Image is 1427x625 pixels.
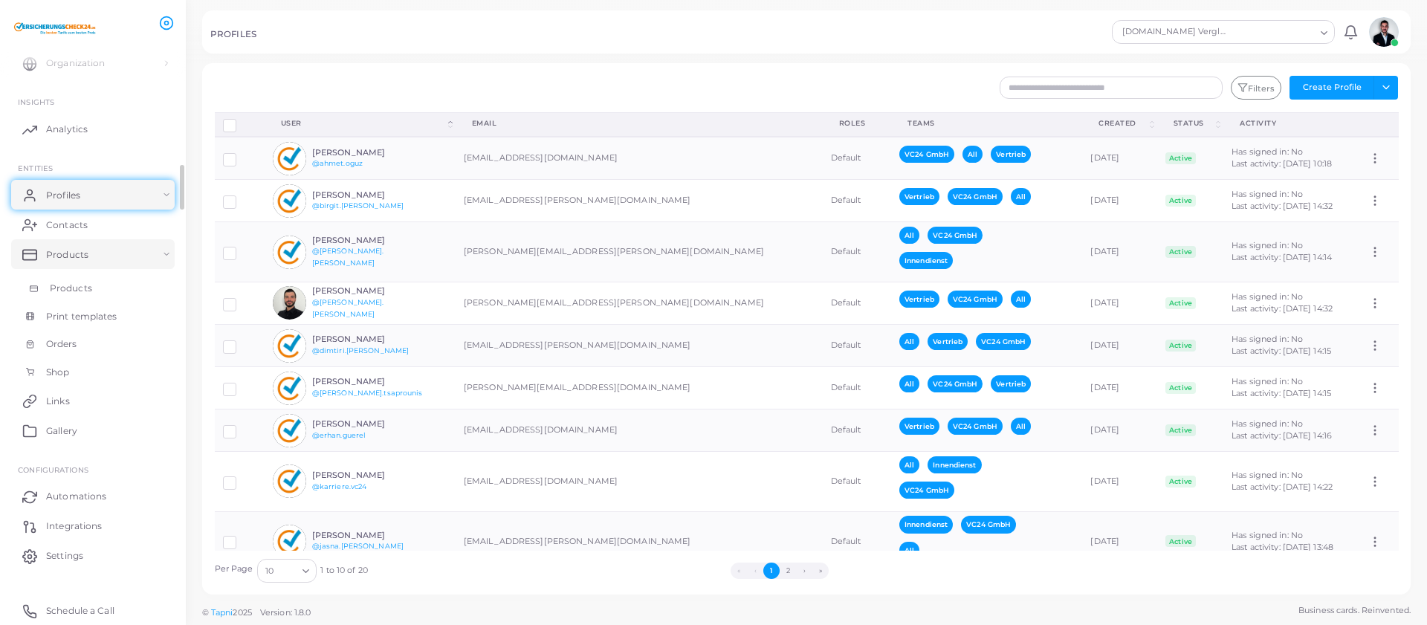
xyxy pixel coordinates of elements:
[1232,542,1333,552] span: Last activity: [DATE] 13:48
[1232,303,1333,314] span: Last activity: [DATE] 14:32
[1229,24,1315,40] input: Search for option
[1360,112,1398,137] th: Action
[899,188,939,205] span: Vertrieb
[1165,340,1197,352] span: Active
[823,511,891,571] td: Default
[233,606,251,619] span: 2025
[823,282,891,324] td: Default
[1165,424,1197,436] span: Active
[899,516,953,533] span: Innendienst
[46,395,70,408] span: Links
[796,563,812,579] button: Go to next page
[312,286,421,296] h6: [PERSON_NAME]
[11,511,175,541] a: Integrations
[11,274,175,302] a: Products
[1082,452,1156,512] td: [DATE]
[46,519,102,533] span: Integrations
[11,302,175,331] a: Print templates
[899,227,919,244] span: All
[1232,376,1303,386] span: Has signed in: No
[312,298,384,318] a: @[PERSON_NAME].[PERSON_NAME]
[210,29,256,39] h5: PROFILES
[1165,382,1197,394] span: Active
[257,559,317,583] div: Search for option
[1082,325,1156,367] td: [DATE]
[273,414,306,447] img: avatar
[46,218,88,232] span: Contacts
[18,163,53,172] span: ENTITIES
[823,367,891,409] td: Default
[899,252,953,269] span: Innendienst
[823,452,891,512] td: Default
[780,563,796,579] button: Go to page 2
[46,337,77,351] span: Orders
[991,375,1031,392] span: Vertrieb
[260,607,311,618] span: Version: 1.8.0
[472,118,806,129] div: Email
[1232,388,1331,398] span: Last activity: [DATE] 14:15
[1112,20,1335,44] div: Search for option
[1165,152,1197,164] span: Active
[46,310,117,323] span: Print templates
[948,418,1003,435] span: VC24 GmbH
[1232,252,1332,262] span: Last activity: [DATE] 14:14
[46,366,69,379] span: Shop
[1082,409,1156,452] td: [DATE]
[11,48,175,78] a: Organization
[1165,195,1197,207] span: Active
[46,56,105,70] span: Organization
[948,188,1003,205] span: VC24 GmbH
[273,329,306,363] img: avatar
[46,604,114,618] span: Schedule a Call
[215,563,253,575] label: Per Page
[46,123,88,136] span: Analytics
[273,286,306,320] img: avatar
[312,419,421,429] h6: [PERSON_NAME]
[812,563,829,579] button: Go to last page
[275,563,297,579] input: Search for option
[961,516,1016,533] span: VC24 GmbH
[1232,240,1303,250] span: Has signed in: No
[823,222,891,282] td: Default
[1011,418,1031,435] span: All
[1232,158,1332,169] span: Last activity: [DATE] 10:18
[962,146,983,163] span: All
[1082,282,1156,324] td: [DATE]
[1082,180,1156,222] td: [DATE]
[13,14,96,42] img: logo
[1232,201,1333,211] span: Last activity: [DATE] 14:32
[215,112,265,137] th: Row-selection
[899,333,919,350] span: All
[1232,146,1303,157] span: Has signed in: No
[11,210,175,239] a: Contacts
[1165,535,1197,547] span: Active
[273,142,306,175] img: avatar
[11,114,175,144] a: Analytics
[991,146,1031,163] span: Vertrieb
[1082,222,1156,282] td: [DATE]
[11,239,175,269] a: Products
[456,325,823,367] td: [EMAIL_ADDRESS][PERSON_NAME][DOMAIN_NAME]
[823,137,891,180] td: Default
[948,291,1003,308] span: VC24 GmbH
[46,189,80,202] span: Profiles
[1232,334,1303,344] span: Has signed in: No
[11,386,175,415] a: Links
[11,482,175,511] a: Automations
[46,490,106,503] span: Automations
[1232,189,1303,199] span: Has signed in: No
[823,180,891,222] td: Default
[1240,118,1344,129] div: activity
[11,358,175,386] a: Shop
[312,236,421,245] h6: [PERSON_NAME]
[928,227,983,244] span: VC24 GmbH
[1165,297,1197,309] span: Active
[46,549,83,563] span: Settings
[265,563,274,579] span: 10
[11,180,175,210] a: Profiles
[1232,482,1333,492] span: Last activity: [DATE] 14:22
[1011,188,1031,205] span: All
[1165,476,1197,488] span: Active
[1369,17,1399,47] img: avatar
[899,542,919,559] span: All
